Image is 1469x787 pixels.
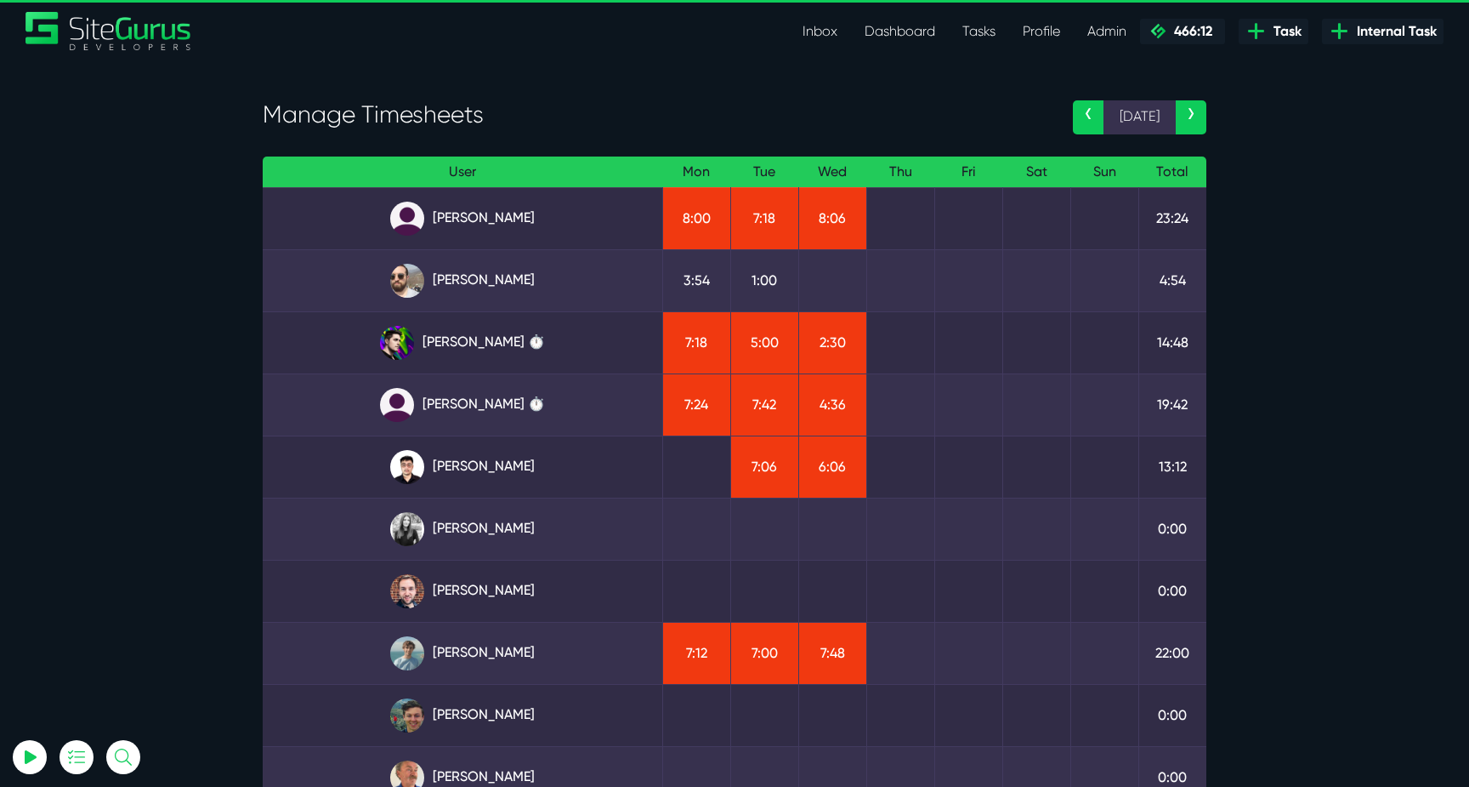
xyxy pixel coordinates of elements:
th: User [263,157,662,188]
td: 7:18 [730,187,798,249]
th: Wed [798,157,866,188]
td: 7:18 [662,311,730,374]
a: Tasks [949,14,1009,48]
td: 0:00 [1138,684,1206,746]
img: default_qrqg0b.png [380,388,414,422]
a: [PERSON_NAME] [276,699,649,733]
td: 6:06 [798,436,866,498]
td: 14:48 [1138,311,1206,374]
a: SiteGurus [26,12,192,50]
a: Inbox [789,14,851,48]
img: xv1kmavyemxtguplm5ir.png [390,450,424,484]
span: Internal Task [1350,21,1437,42]
a: Dashboard [851,14,949,48]
img: esb8jb8dmrsykbqurfoz.jpg [390,699,424,733]
a: ‹ [1073,100,1103,134]
td: 19:42 [1138,374,1206,436]
a: › [1176,100,1206,134]
a: [PERSON_NAME] [276,574,649,608]
th: Mon [662,157,730,188]
td: 2:30 [798,311,866,374]
td: 4:36 [798,374,866,436]
a: [PERSON_NAME] [276,512,649,546]
a: [PERSON_NAME] [276,636,649,670]
td: 8:00 [662,187,730,249]
span: [DATE] [1103,100,1176,134]
td: 13:12 [1138,436,1206,498]
img: default_qrqg0b.png [390,202,424,236]
img: Sitegurus Logo [26,12,192,50]
td: 4:54 [1138,249,1206,311]
th: Fri [934,157,1002,188]
img: ublsy46zpoyz6muduycb.jpg [390,264,424,298]
td: 23:24 [1138,187,1206,249]
a: [PERSON_NAME] [276,202,649,236]
span: 466:12 [1167,23,1212,39]
img: tkl4csrki1nqjgf0pb1z.png [390,636,424,670]
a: 466:12 [1140,19,1225,44]
img: tfogtqcjwjterk6idyiu.jpg [390,574,424,608]
img: rxuxidhawjjb44sgel4e.png [380,326,414,360]
td: 0:00 [1138,498,1206,560]
td: 1:00 [730,249,798,311]
th: Tue [730,157,798,188]
a: [PERSON_NAME] ⏱️ [276,326,649,360]
a: [PERSON_NAME] [276,264,649,298]
a: Internal Task [1322,19,1443,44]
th: Sun [1070,157,1138,188]
td: 7:00 [730,622,798,684]
span: Task [1267,21,1302,42]
td: 22:00 [1138,622,1206,684]
td: 8:06 [798,187,866,249]
td: 7:48 [798,622,866,684]
th: Thu [866,157,934,188]
h3: Manage Timesheets [263,100,1047,129]
td: 5:00 [730,311,798,374]
td: 3:54 [662,249,730,311]
td: 7:42 [730,374,798,436]
td: 7:12 [662,622,730,684]
a: [PERSON_NAME] ⏱️ [276,388,649,422]
a: Profile [1009,14,1074,48]
td: 7:06 [730,436,798,498]
a: Admin [1074,14,1140,48]
img: rgqpcqpgtbr9fmz9rxmm.jpg [390,512,424,546]
td: 7:24 [662,374,730,436]
a: Task [1239,19,1308,44]
th: Total [1138,157,1206,188]
a: [PERSON_NAME] [276,450,649,484]
td: 0:00 [1138,560,1206,622]
th: Sat [1002,157,1070,188]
